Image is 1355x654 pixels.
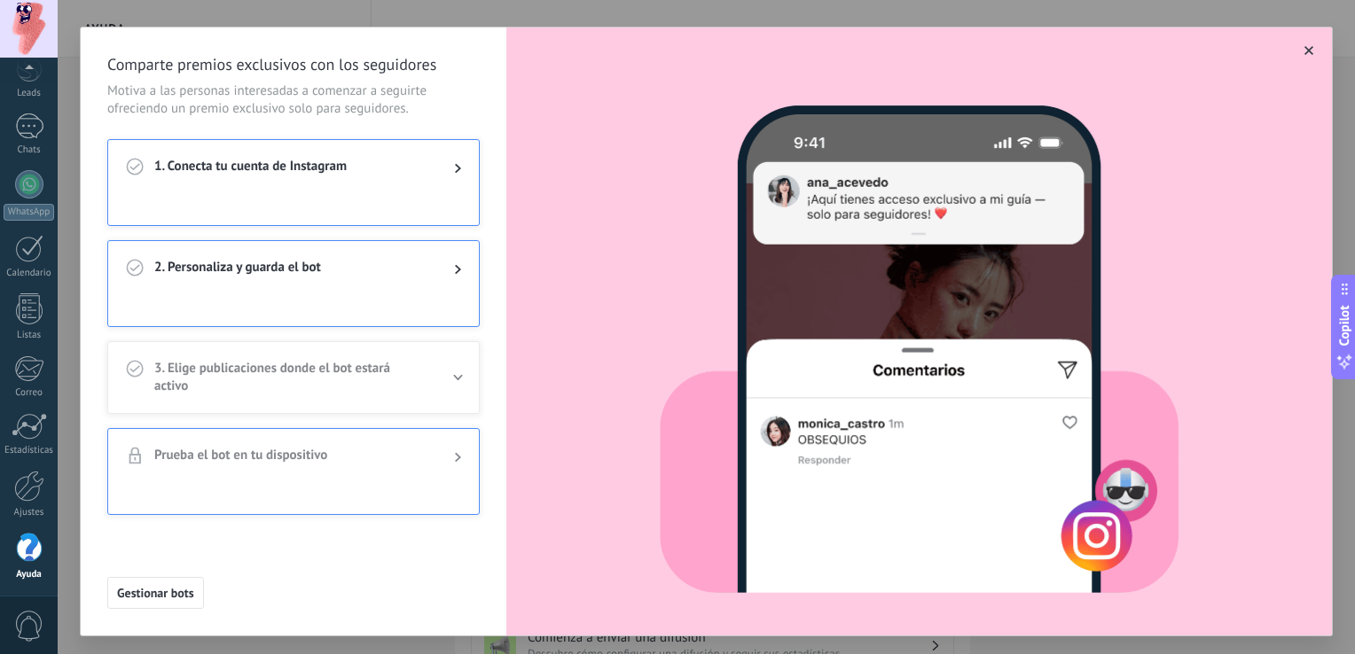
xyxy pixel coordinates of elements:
img: device_es_base.png [660,88,1179,593]
div: Ayuda [4,569,55,580]
div: Calendario [4,268,55,279]
span: 2. Personaliza y guarda el bot [154,259,426,280]
div: Leads [4,88,55,99]
div: Estadísticas [4,445,55,456]
span: Comparte premios exclusivos con los seguidores [107,54,480,75]
div: Correo [4,387,55,399]
div: Ajustes [4,507,55,518]
span: Gestionar bots [117,587,194,599]
span: 1. Conecta tu cuenta de Instagram [154,158,426,179]
div: Listas [4,330,55,341]
div: Chats [4,144,55,156]
span: Prueba el bot en tu dispositivo [154,447,426,468]
button: Gestionar bots [107,577,204,609]
div: WhatsApp [4,204,54,221]
span: Copilot [1335,306,1353,346]
span: 3. Elige publicaciones donde el bot estará activo [154,360,426,395]
span: Motiva a las personas interesadas a comenzar a seguirte ofreciendo un premio exclusivo solo para ... [107,82,480,118]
